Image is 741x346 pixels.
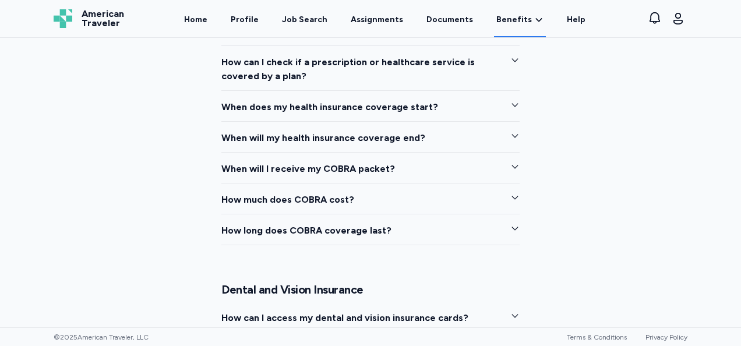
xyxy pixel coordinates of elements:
button: How can I check if a prescription or healthcare service is covered by a plan? [221,55,520,91]
span: When does my health insurance coverage start? [221,100,438,114]
span: How can I check if a prescription or healthcare service is covered by a plan? [221,55,501,83]
button: When will my health insurance coverage end? [221,131,520,153]
a: Privacy Policy [645,333,687,341]
span: When will I receive my COBRA packet? [221,162,395,176]
a: Terms & Conditions [567,333,627,341]
h2: Dental and Vision Insurance [221,283,520,297]
span: American Traveler [82,9,124,28]
div: Job Search [282,14,327,26]
span: © 2025 American Traveler, LLC [54,333,149,342]
button: When will I receive my COBRA packet? [221,162,520,183]
span: Benefits [496,14,532,26]
button: How can I access my dental and vision insurance cards? [221,311,520,333]
a: Benefits [496,14,544,26]
img: Logo [54,9,72,28]
span: How long does COBRA coverage last? [221,224,391,238]
button: When does my health insurance coverage start? [221,100,520,122]
button: How long does COBRA coverage last? [221,224,520,245]
span: How much does COBRA cost? [221,193,354,207]
button: How much does COBRA cost? [221,193,520,214]
span: How can I access my dental and vision insurance cards? [221,311,468,325]
span: When will my health insurance coverage end? [221,131,425,145]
